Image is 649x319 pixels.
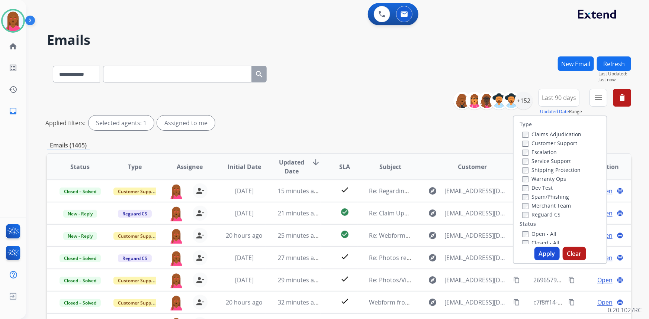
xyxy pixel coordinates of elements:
mat-icon: check_circle [340,208,349,217]
span: [EMAIL_ADDRESS][DOMAIN_NAME] [445,276,510,284]
mat-icon: check [340,297,349,306]
span: Initial Date [228,162,261,171]
span: 29 minutes ago [278,276,321,284]
img: agent-avatar [169,206,184,221]
mat-icon: explore [428,209,437,218]
mat-icon: content_copy [568,277,575,283]
label: Dev Test [523,184,553,191]
span: Type [128,162,142,171]
mat-icon: explore [428,298,437,307]
mat-icon: arrow_downward [311,158,320,167]
img: agent-avatar [169,295,184,310]
span: Subject [379,162,401,171]
span: Customer [458,162,487,171]
mat-icon: explore [428,276,437,284]
mat-icon: person_remove [196,298,205,307]
span: 2696579b-87a4-4d75-a544-c897eb591017 [533,276,649,284]
label: Closed - All [523,239,559,246]
input: Customer Support [523,141,528,147]
label: Merchant Team [523,202,571,209]
span: 15 minutes ago [278,187,321,195]
label: Reguard CS [523,211,560,218]
img: agent-avatar [169,183,184,199]
mat-icon: menu [594,93,603,102]
mat-icon: explore [428,231,437,240]
span: Closed – Solved [60,299,101,307]
span: [DATE] [235,276,254,284]
span: 21 minutes ago [278,209,321,217]
p: 0.20.1027RC [608,306,642,315]
span: Customer Support [113,232,162,240]
p: Emails (1465) [47,141,90,150]
mat-icon: check [340,252,349,261]
span: Re: Claim Update: Parts ordered for repair [369,209,488,217]
button: Refresh [597,56,631,71]
mat-icon: search [255,70,264,79]
span: 20 hours ago [226,298,263,306]
label: Open - All [523,230,556,237]
mat-icon: explore [428,253,437,262]
mat-icon: language [617,210,623,217]
mat-icon: language [617,277,623,283]
span: [EMAIL_ADDRESS][DOMAIN_NAME] [445,298,510,307]
span: 27 minutes ago [278,254,321,262]
mat-icon: language [617,188,623,194]
label: Spam/Phishing [523,193,569,200]
img: avatar [3,10,23,31]
input: Spam/Phishing [523,194,528,200]
mat-icon: list_alt [9,64,17,72]
span: [EMAIL_ADDRESS][DOMAIN_NAME] [445,253,510,262]
span: SLA [339,162,350,171]
mat-icon: person_remove [196,276,205,284]
label: Claims Adjudication [523,131,581,138]
div: Selected agents: 1 [89,115,154,130]
mat-icon: explore [428,186,437,195]
span: Re: Regarding Repair Claim for sofas [369,187,471,195]
div: +152 [515,92,533,110]
mat-icon: person_remove [196,186,205,195]
span: Closed – Solved [60,188,101,195]
label: Escalation [523,149,557,156]
div: Assigned to me [157,115,215,130]
img: agent-avatar [169,250,184,266]
input: Merchant Team [523,203,528,209]
span: Assignee [177,162,203,171]
span: Open [597,298,613,307]
button: Clear [563,247,586,260]
input: Claims Adjudication [523,132,528,138]
label: Shipping Protection [523,166,581,173]
span: Status [70,162,90,171]
mat-icon: content_copy [513,277,520,283]
button: Apply [534,247,560,260]
input: Shipping Protection [523,167,528,173]
input: Reguard CS [523,212,528,218]
span: Last Updated: [598,71,631,77]
button: New Email [558,56,594,71]
mat-icon: inbox [9,107,17,115]
span: Reguard CS [118,254,152,262]
mat-icon: person_remove [196,253,205,262]
mat-icon: delete [618,93,627,102]
span: Open [597,276,613,284]
mat-icon: person_remove [196,209,205,218]
span: 32 minutes ago [278,298,321,306]
span: Updated Date [278,158,305,176]
span: Reguard CS [118,210,152,218]
mat-icon: language [617,299,623,306]
span: [DATE] [235,209,254,217]
span: Closed – Solved [60,277,101,284]
span: 25 minutes ago [278,231,321,240]
mat-icon: check [340,185,349,194]
span: Range [540,108,582,115]
mat-icon: history [9,85,17,94]
span: Customer Support [113,277,162,284]
label: Status [520,220,536,228]
mat-icon: language [617,232,623,239]
input: Open - All [523,231,528,237]
mat-icon: check [340,274,349,283]
span: Just now [598,77,631,83]
button: Updated Date [540,109,569,115]
span: [EMAIL_ADDRESS][DOMAIN_NAME] [445,209,510,218]
span: Re: Photos/Video [369,276,418,284]
span: Re: Webform from [EMAIL_ADDRESS][DOMAIN_NAME] on [DATE] [369,231,548,240]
